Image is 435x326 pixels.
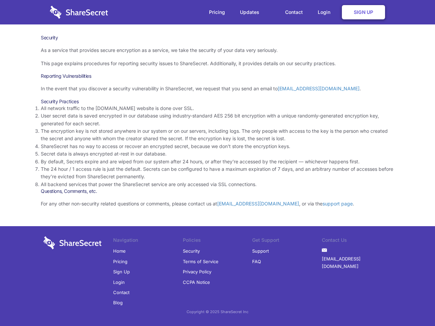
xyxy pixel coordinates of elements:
[113,236,183,246] li: Navigation
[50,6,108,19] img: logo-wordmark-white-trans-d4663122ce5f474addd5e946df7df03e33cb6a1c49d2221995e7729f52c070b2.svg
[41,165,394,181] li: The 24 hour / 1 access rule is just the default. Secrets can be configured to have a maximum expi...
[41,112,394,127] li: User secret data is saved encrypted in our database using industry-standard AES 256 bit encryptio...
[41,47,394,54] p: As a service that provides secure encryption as a service, we take the security of your data very...
[322,254,391,272] a: [EMAIL_ADDRESS][DOMAIN_NAME]
[202,2,232,23] a: Pricing
[41,158,394,165] li: By default, Secrets expire and are wiped from our system after 24 hours, or after they’re accesse...
[183,236,253,246] li: Policies
[41,73,394,79] h3: Reporting Vulnerabilities
[113,256,127,267] a: Pricing
[43,236,102,249] img: logo-wordmark-white-trans-d4663122ce5f474addd5e946df7df03e33cb6a1c49d2221995e7729f52c070b2.svg
[278,2,310,23] a: Contact
[252,256,261,267] a: FAQ
[41,105,394,112] li: All network traffic to the [DOMAIN_NAME] website is done over SSL.
[41,143,394,150] li: ShareSecret has no way to access or recover an encrypted secret, because we don’t store the encry...
[113,287,129,297] a: Contact
[323,201,353,206] a: support page
[342,5,385,19] a: Sign Up
[217,201,299,206] a: [EMAIL_ADDRESS][DOMAIN_NAME]
[252,246,269,256] a: Support
[41,35,394,41] h1: Security
[311,2,341,23] a: Login
[41,150,394,158] li: Secret data is always encrypted at-rest in our database.
[183,277,210,287] a: CCPA Notice
[183,267,211,277] a: Privacy Policy
[41,60,394,67] p: This page explains procedures for reporting security issues to ShareSecret. Additionally, it prov...
[183,256,219,267] a: Terms of Service
[278,86,360,91] a: [EMAIL_ADDRESS][DOMAIN_NAME]
[41,188,394,194] h3: Questions, Comments, etc.
[322,236,391,246] li: Contact Us
[41,85,394,92] p: In the event that you discover a security vulnerability in ShareSecret, we request that you send ...
[252,236,322,246] li: Get Support
[113,246,126,256] a: Home
[113,267,130,277] a: Sign Up
[41,98,394,105] h3: Security Practices
[183,246,200,256] a: Security
[41,181,394,188] li: All backend services that power the ShareSecret service are only accessed via SSL connections.
[41,200,394,207] p: For any other non-security related questions or comments, please contact us at , or via the .
[41,127,394,143] li: The encryption key is not stored anywhere in our system or on our servers, including logs. The on...
[113,277,125,287] a: Login
[113,297,123,308] a: Blog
